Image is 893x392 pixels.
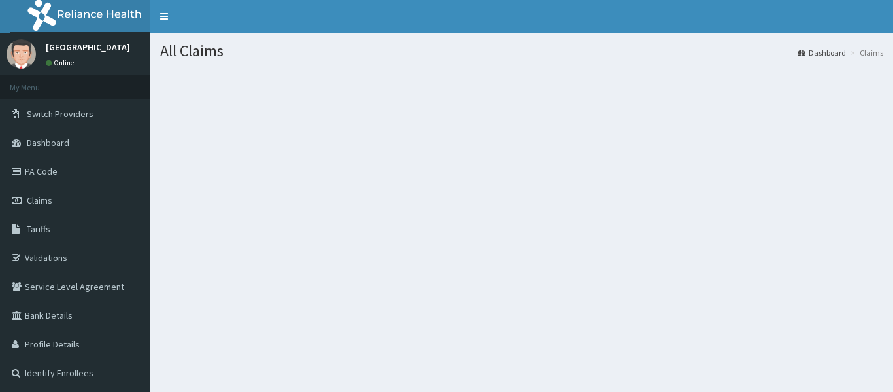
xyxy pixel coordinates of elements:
[27,108,93,120] span: Switch Providers
[7,39,36,69] img: User Image
[27,137,69,149] span: Dashboard
[27,194,52,206] span: Claims
[46,58,77,67] a: Online
[798,47,846,58] a: Dashboard
[847,47,883,58] li: Claims
[46,43,130,52] p: [GEOGRAPHIC_DATA]
[27,223,50,235] span: Tariffs
[160,43,883,60] h1: All Claims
